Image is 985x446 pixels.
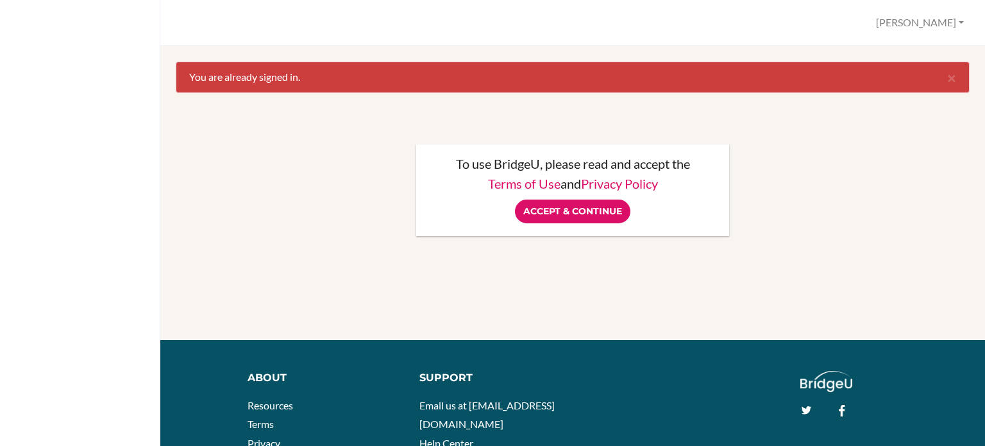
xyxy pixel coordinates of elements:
a: Email us at [EMAIL_ADDRESS][DOMAIN_NAME] [419,399,555,431]
a: Terms [248,418,274,430]
a: Privacy Policy [581,176,658,191]
p: and [429,177,716,190]
p: To use BridgeU, please read and accept the [429,157,716,170]
button: [PERSON_NAME] [870,11,970,35]
a: Terms of Use [488,176,560,191]
div: You are already signed in. [176,62,970,93]
a: Resources [248,399,293,411]
div: Support [419,371,562,386]
div: About [248,371,401,386]
button: Close [934,62,969,93]
img: logo_white@2x-f4f0deed5e89b7ecb1c2cc34c3e3d731f90f0f143d5ea2071677605dd97b5244.png [800,371,852,392]
input: Accept & Continue [515,200,630,223]
span: × [947,68,956,87]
